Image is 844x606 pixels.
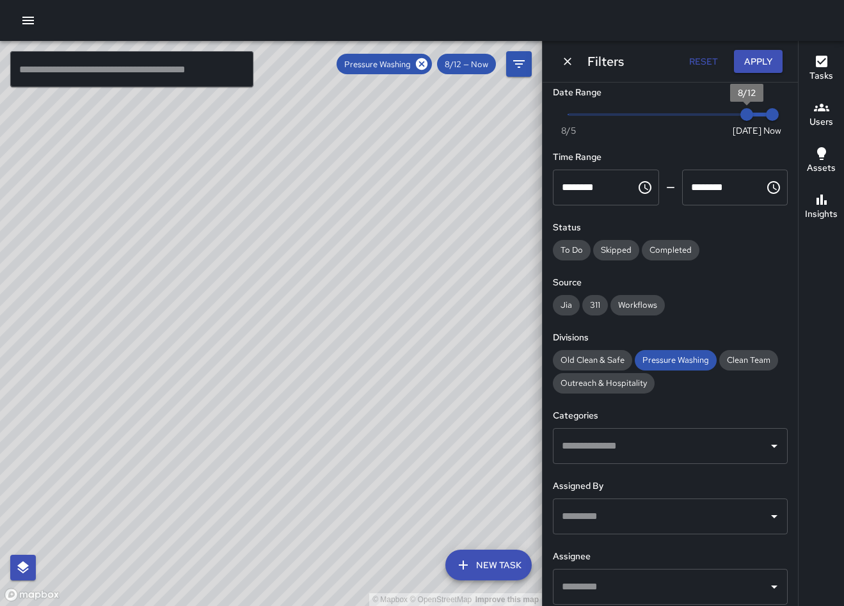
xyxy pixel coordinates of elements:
[553,86,788,100] h6: Date Range
[337,59,418,70] span: Pressure Washing
[642,240,699,260] div: Completed
[437,59,496,70] span: 8/12 — Now
[610,299,665,310] span: Workflows
[734,50,783,74] button: Apply
[553,409,788,423] h6: Categories
[763,124,781,137] span: Now
[799,138,844,184] button: Assets
[587,51,624,72] h6: Filters
[553,350,632,371] div: Old Clean & Safe
[553,244,591,255] span: To Do
[799,92,844,138] button: Users
[683,50,724,74] button: Reset
[632,175,658,200] button: Choose time, selected time is 12:00 AM
[719,350,778,371] div: Clean Team
[719,355,778,365] span: Clean Team
[593,244,639,255] span: Skipped
[558,52,577,71] button: Dismiss
[582,299,608,310] span: 311
[761,175,786,200] button: Choose time, selected time is 11:59 PM
[582,295,608,315] div: 311
[553,295,580,315] div: Jia
[765,578,783,596] button: Open
[506,51,532,77] button: Filters
[553,355,632,365] span: Old Clean & Safe
[337,54,432,74] div: Pressure Washing
[807,161,836,175] h6: Assets
[733,124,761,137] span: [DATE]
[610,295,665,315] div: Workflows
[553,276,788,290] h6: Source
[553,150,788,164] h6: Time Range
[765,437,783,455] button: Open
[738,87,756,99] span: 8/12
[553,299,580,310] span: Jia
[805,207,838,221] h6: Insights
[553,479,788,493] h6: Assigned By
[553,378,655,388] span: Outreach & Hospitality
[635,350,717,371] div: Pressure Washing
[635,355,717,365] span: Pressure Washing
[445,550,532,580] button: New Task
[593,240,639,260] div: Skipped
[553,331,788,345] h6: Divisions
[799,46,844,92] button: Tasks
[809,69,833,83] h6: Tasks
[553,221,788,235] h6: Status
[642,244,699,255] span: Completed
[553,550,788,564] h6: Assignee
[799,184,844,230] button: Insights
[553,240,591,260] div: To Do
[765,507,783,525] button: Open
[809,115,833,129] h6: Users
[553,373,655,394] div: Outreach & Hospitality
[561,124,576,137] span: 8/5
